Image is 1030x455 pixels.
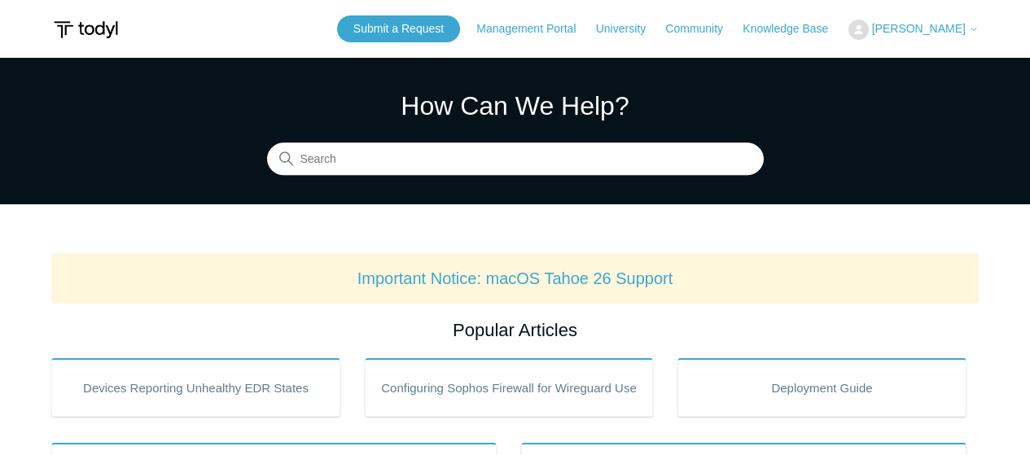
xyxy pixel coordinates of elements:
[677,358,966,417] a: Deployment Guide
[51,358,340,417] a: Devices Reporting Unhealthy EDR States
[51,317,979,343] h2: Popular Articles
[743,20,844,37] a: Knowledge Base
[872,22,966,35] span: [PERSON_NAME]
[365,358,654,417] a: Configuring Sophos Firewall for Wireguard Use
[267,86,764,125] h1: How Can We Help?
[337,15,460,42] a: Submit a Request
[665,20,739,37] a: Community
[267,143,764,176] input: Search
[357,269,673,287] a: Important Notice: macOS Tahoe 26 Support
[596,20,662,37] a: University
[476,20,592,37] a: Management Portal
[848,20,979,40] button: [PERSON_NAME]
[51,15,121,45] img: Todyl Support Center Help Center home page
